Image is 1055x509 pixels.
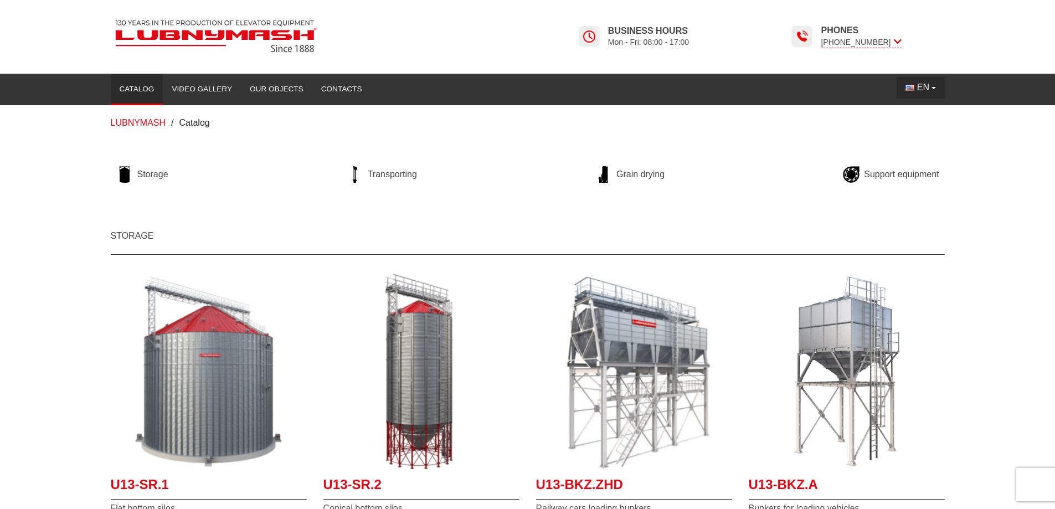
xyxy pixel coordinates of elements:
[905,85,914,91] img: English
[163,77,241,101] a: Video gallery
[749,475,945,500] a: U13-BKZ.A
[111,166,174,183] a: Storage
[111,475,307,500] a: U13-SR.1
[536,274,732,470] a: More details U13-BKZ.ZhD
[323,475,519,500] a: U13-SR.2
[111,274,307,470] a: More details U13-SR.1
[795,30,809,43] img: Lubnymash time icon
[341,166,423,183] a: Transporting
[241,77,312,101] a: Our objects
[616,168,665,181] span: Grain drying
[111,77,163,101] a: Catalog
[821,37,901,48] span: [PHONE_NUMBER]
[312,77,371,101] a: Contacts
[590,166,670,183] a: Grain drying
[749,274,945,470] a: More details U13-BKZ.A
[111,118,166,127] a: LUBNYMASH
[821,24,901,37] span: Phones
[608,25,689,37] span: Business hours
[137,168,168,181] span: Storage
[111,16,321,57] img: Lubnymash
[179,118,210,127] span: Catalog
[837,166,944,183] a: Support equipment
[897,77,944,98] button: EN
[171,118,173,127] span: /
[368,168,417,181] span: Transporting
[323,274,519,470] a: More details U13-SR.2
[536,475,732,500] a: U13-BKZ.ZhD
[583,30,596,43] img: Lubnymash time icon
[111,231,154,240] a: Storage
[864,168,939,181] span: Support equipment
[608,37,689,48] span: Mon - Fri: 08:00 - 17:00
[917,81,929,94] span: EN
